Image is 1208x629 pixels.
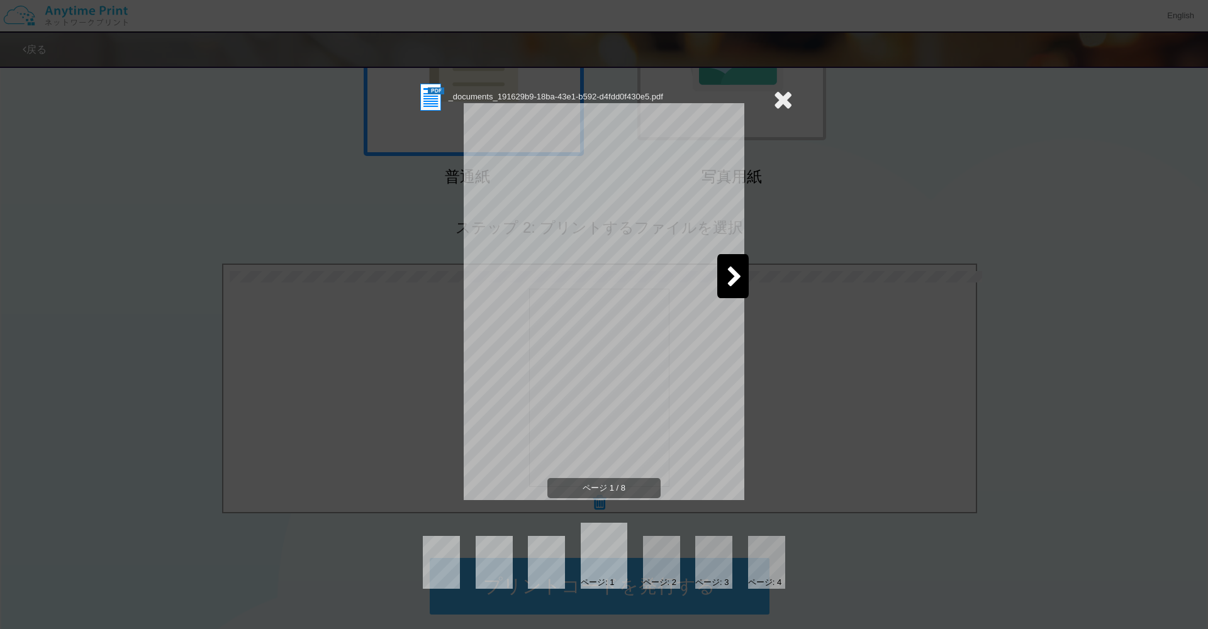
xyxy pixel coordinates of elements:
[643,577,676,589] div: ページ: 2
[748,577,781,589] div: ページ: 4
[547,478,661,499] span: ページ 1 / 8
[581,577,614,589] div: ページ: 1
[449,92,663,101] span: _documents_191629b9-18ba-43e1-b592-d4fdd0f430e5.pdf
[695,577,729,589] div: ページ: 3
